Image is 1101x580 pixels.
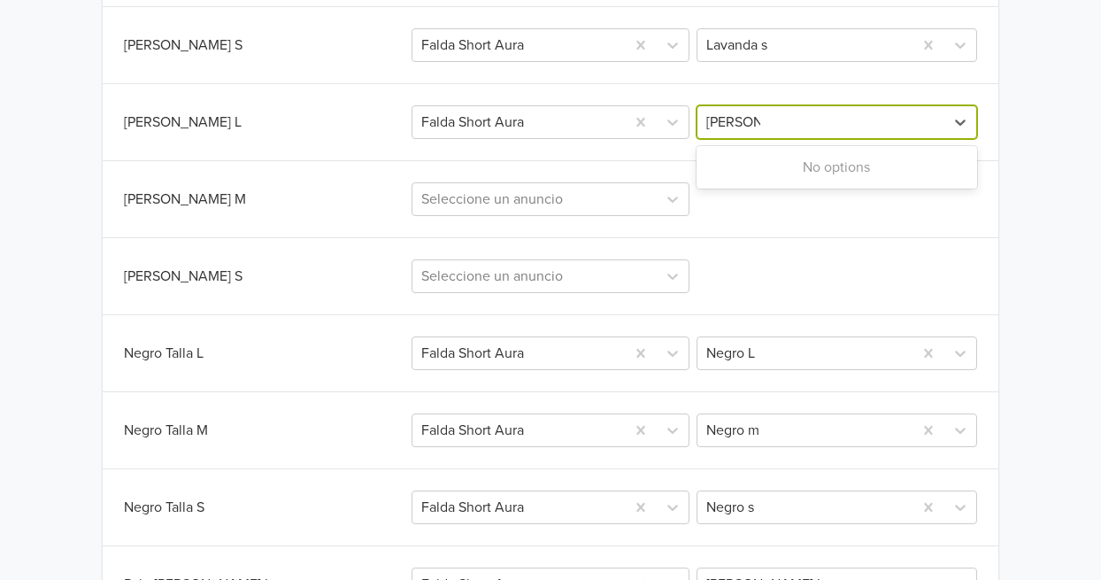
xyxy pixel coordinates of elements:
[124,189,408,210] div: [PERSON_NAME] M
[124,112,408,133] div: [PERSON_NAME] L
[124,497,408,518] div: Negro Talla S
[697,150,977,185] div: No options
[124,420,408,441] div: Negro Talla M
[124,343,408,364] div: Negro Talla L
[124,35,408,56] div: [PERSON_NAME] S
[124,266,408,287] div: [PERSON_NAME] S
